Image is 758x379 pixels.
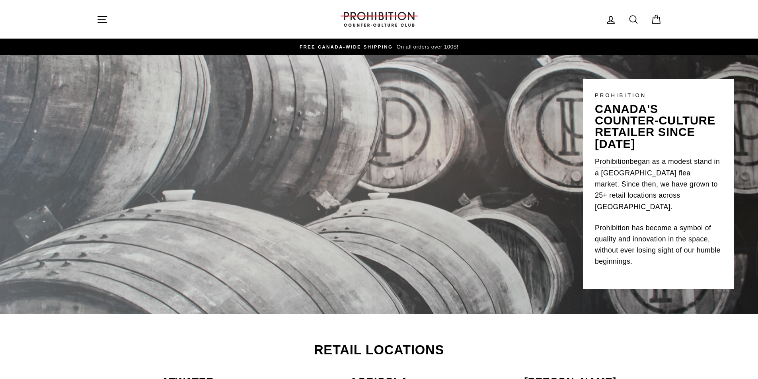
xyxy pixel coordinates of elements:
[595,156,630,167] a: Prohibition
[595,91,722,99] p: PROHIBITION
[339,12,419,27] img: PROHIBITION COUNTER-CULTURE CLUB
[394,44,458,50] span: On all orders over 100$!
[595,156,722,212] p: began as a modest stand in a [GEOGRAPHIC_DATA] flea market. Since then, we have grown to 25+ reta...
[595,222,722,267] p: Prohibition has become a symbol of quality and innovation in the space, without ever losing sight...
[595,103,722,150] p: canada's counter-culture retailer since [DATE]
[99,43,660,51] a: FREE CANADA-WIDE SHIPPING On all orders over 100$!
[300,45,393,49] span: FREE CANADA-WIDE SHIPPING
[97,344,662,357] h2: Retail Locations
